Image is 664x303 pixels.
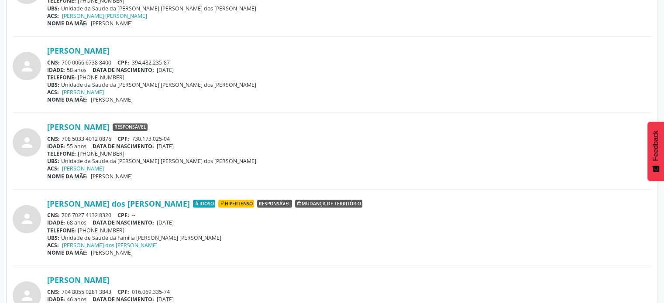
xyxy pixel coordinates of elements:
span: IDADE: [47,296,65,303]
span: Hipertenso [218,200,254,208]
span: DATA DE NASCIMENTO: [93,296,154,303]
span: [DATE] [157,66,174,74]
span: ACS: [47,242,59,249]
span: Mudança de território [295,200,362,208]
span: TELEFONE: [47,227,76,234]
span: [PERSON_NAME] [91,20,133,27]
div: 58 anos [47,66,651,74]
div: 706 7027 4132 8320 [47,211,651,219]
div: 55 anos [47,143,651,150]
span: Feedback [652,130,660,161]
a: [PERSON_NAME] dos [PERSON_NAME] [47,199,190,208]
span: CPF: [117,59,129,66]
span: NOME DA MÃE: [47,96,88,103]
span: 016.069.335-74 [132,288,170,296]
i: person [19,58,35,74]
span: Idoso [193,200,215,208]
div: Unidade da Saude da [PERSON_NAME] [PERSON_NAME] dos [PERSON_NAME] [47,5,651,12]
span: TELEFONE: [47,74,76,81]
div: Unidade da Saude da [PERSON_NAME] [PERSON_NAME] dos [PERSON_NAME] [47,157,651,165]
div: 68 anos [47,219,651,226]
span: CNS: [47,211,60,219]
a: [PERSON_NAME] dos [PERSON_NAME] [62,242,158,249]
span: 394.482.235-87 [132,59,170,66]
span: NOME DA MÃE: [47,173,88,180]
a: [PERSON_NAME] [62,165,104,172]
div: Unidade da Saude da [PERSON_NAME] [PERSON_NAME] dos [PERSON_NAME] [47,81,651,89]
a: [PERSON_NAME] [62,89,104,96]
span: NOME DA MÃE: [47,20,88,27]
span: ACS: [47,89,59,96]
span: Responsável [257,200,292,208]
span: 730.173.025-04 [132,135,170,143]
span: TELEFONE: [47,150,76,157]
a: [PERSON_NAME] [47,275,110,285]
span: ACS: [47,165,59,172]
span: ACS: [47,12,59,20]
span: DATA DE NASCIMENTO: [93,219,154,226]
i: person [19,211,35,227]
span: IDADE: [47,66,65,74]
span: IDADE: [47,219,65,226]
span: CPF: [117,135,129,143]
div: [PHONE_NUMBER] [47,150,651,157]
span: UBS: [47,234,59,242]
div: [PHONE_NUMBER] [47,227,651,234]
button: Feedback - Mostrar pesquisa [647,122,664,181]
div: 700 0066 6738 8400 [47,59,651,66]
a: [PERSON_NAME] [PERSON_NAME] [62,12,147,20]
span: UBS: [47,157,59,165]
span: DATA DE NASCIMENTO: [93,66,154,74]
i: person [19,135,35,150]
span: IDADE: [47,143,65,150]
span: [DATE] [157,296,174,303]
span: CNS: [47,59,60,66]
span: Responsável [113,123,148,131]
span: [PERSON_NAME] [91,173,133,180]
span: DATA DE NASCIMENTO: [93,143,154,150]
a: [PERSON_NAME] [47,46,110,55]
span: [PERSON_NAME] [91,96,133,103]
span: [DATE] [157,219,174,226]
div: [PHONE_NUMBER] [47,74,651,81]
span: CPF: [117,288,129,296]
div: 708 5033 4012 0876 [47,135,651,143]
a: [PERSON_NAME] [47,122,110,132]
div: Unidade de Saude da Familia [PERSON_NAME] [PERSON_NAME] [47,234,651,242]
span: UBS: [47,81,59,89]
span: -- [132,211,135,219]
span: [PERSON_NAME] [91,249,133,256]
span: CNS: [47,288,60,296]
span: CNS: [47,135,60,143]
span: NOME DA MÃE: [47,249,88,256]
span: CPF: [117,211,129,219]
span: UBS: [47,5,59,12]
span: [DATE] [157,143,174,150]
div: 704 8055 0281 3843 [47,288,651,296]
div: 46 anos [47,296,651,303]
